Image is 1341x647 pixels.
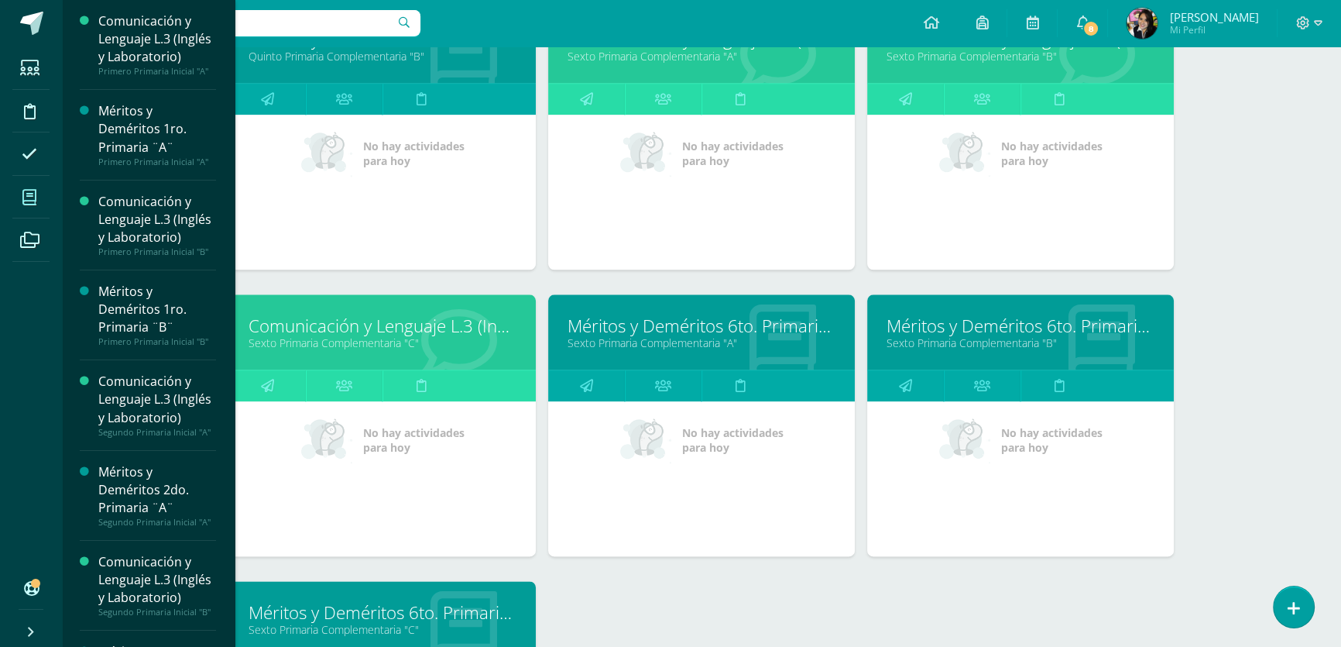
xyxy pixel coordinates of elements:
a: Sexto Primaria Complementaria "A" [568,336,835,350]
span: No hay actividades para hoy [363,139,465,168]
input: Busca un usuario... [72,10,420,36]
span: No hay actividades para hoy [682,425,784,455]
div: Primero Primaria Inicial "B" [98,246,216,257]
div: Comunicación y Lenguaje L.3 (Inglés y Laboratorio) [98,12,216,66]
a: Méritos y Deméritos 2do. Primaria ¨A¨Segundo Primaria Inicial "A" [98,463,216,528]
a: Sexto Primaria Complementaria "A" [568,49,835,64]
a: Méritos y Deméritos 1ro. Primaria ¨A¨Primero Primaria Inicial "A" [98,102,216,167]
span: No hay actividades para hoy [682,139,784,168]
div: Segundo Primaria Inicial "B" [98,607,216,618]
img: no_activities_small.png [301,130,352,177]
div: Primero Primaria Inicial "A" [98,157,216,167]
a: Sexto Primaria Complementaria "B" [887,336,1154,350]
img: no_activities_small.png [939,417,990,463]
a: Sexto Primaria Complementaria "B" [887,49,1154,64]
img: no_activities_small.png [939,130,990,177]
a: Sexto Primaria Complementaria "C" [249,622,516,637]
div: Méritos y Deméritos 1ro. Primaria ¨A¨ [98,102,216,156]
a: Comunicación y Lenguaje L.3 (Inglés y Laboratorio)Primero Primaria Inicial "A" [98,12,216,77]
a: Méritos y Deméritos 6to. Primaria ¨C¨ [249,601,516,625]
span: No hay actividades para hoy [363,425,465,455]
a: Méritos y Deméritos 1ro. Primaria ¨B¨Primero Primaria Inicial "B" [98,283,216,347]
span: 8 [1082,20,1099,37]
a: Comunicación y Lenguaje L.3 (Inglés y Laboratorio) [249,314,516,338]
div: Méritos y Deméritos 2do. Primaria ¨A¨ [98,463,216,517]
a: Sexto Primaria Complementaria "C" [249,336,516,350]
img: no_activities_small.png [301,417,352,463]
a: Comunicación y Lenguaje L.3 (Inglés y Laboratorio)Primero Primaria Inicial "B" [98,193,216,257]
a: Quinto Primaria Complementaria "B" [249,49,516,64]
div: Comunicación y Lenguaje L.3 (Inglés y Laboratorio) [98,553,216,607]
span: No hay actividades para hoy [1001,425,1103,455]
img: no_activities_small.png [620,417,671,463]
a: Méritos y Deméritos 6to. Primaria ¨A¨ [568,314,835,338]
a: Comunicación y Lenguaje L.3 (Inglés y Laboratorio)Segundo Primaria Inicial "B" [98,553,216,618]
span: Mi Perfil [1169,23,1258,36]
a: Comunicación y Lenguaje L.3 (Inglés y Laboratorio)Segundo Primaria Inicial "A" [98,373,216,437]
div: Méritos y Deméritos 1ro. Primaria ¨B¨ [98,283,216,336]
span: No hay actividades para hoy [1001,139,1103,168]
div: Segundo Primaria Inicial "A" [98,517,216,528]
span: [PERSON_NAME] [1169,9,1258,25]
div: Segundo Primaria Inicial "A" [98,427,216,438]
div: Comunicación y Lenguaje L.3 (Inglés y Laboratorio) [98,193,216,246]
div: Primero Primaria Inicial "B" [98,336,216,347]
div: Comunicación y Lenguaje L.3 (Inglés y Laboratorio) [98,373,216,426]
img: 47fbbcbd1c9a7716bb8cb4b126b93520.png [1127,8,1158,39]
img: no_activities_small.png [620,130,671,177]
a: Méritos y Deméritos 6to. Primaria ¨B¨ [887,314,1154,338]
div: Primero Primaria Inicial "A" [98,66,216,77]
